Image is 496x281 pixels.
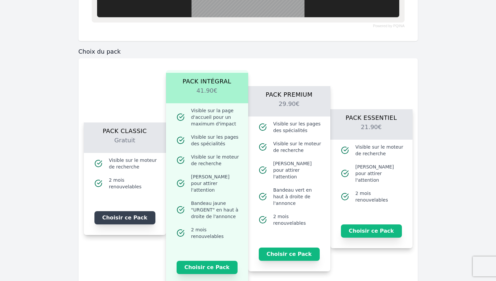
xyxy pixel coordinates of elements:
[356,164,405,183] span: [PERSON_NAME] pour attirer l'attention
[92,122,158,136] h1: Pack Classic
[92,136,158,153] h2: Gratuit
[109,157,158,170] span: Visible sur le moteur de recherche
[273,120,322,134] span: Visible sur les pages des spécialités
[273,140,322,154] span: Visible sur le moteur de recherche
[191,134,240,147] span: Visible sur les pages des spécialités
[356,144,405,157] span: Visible sur le moteur de recherche
[338,122,405,140] h2: 21.90€
[356,190,405,203] span: 2 mois renouvelables
[174,86,240,103] h2: 41.90€
[79,48,418,56] h3: Choix du pack
[191,107,240,127] span: Visible sur la page d'accueil pour un maximum d'impact
[256,86,322,99] h1: Pack Premium
[256,99,322,117] h2: 29.90€
[259,248,320,261] button: Choisir ce Pack
[191,226,240,240] span: 2 mois renouvelables
[273,160,322,180] span: [PERSON_NAME] pour attirer l'attention
[109,177,158,190] span: 2 mois renouvelables
[338,109,405,122] h1: Pack Essentiel
[273,213,322,226] span: 2 mois renouvelables
[191,173,240,193] span: [PERSON_NAME] pour attirer l'attention
[191,154,240,167] span: Visible sur le moteur de recherche
[191,200,240,220] span: Bandeau jaune "URGENT" en haut à droite de l'annonce
[373,24,404,27] a: Powered by PQINA
[177,261,238,274] button: Choisir ce Pack
[341,224,402,238] button: Choisir ce Pack
[273,187,322,207] span: Bandeau vert en haut à droite de l'annonce
[94,211,155,224] button: Choisir ce Pack
[174,73,240,86] h1: Pack Intégral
